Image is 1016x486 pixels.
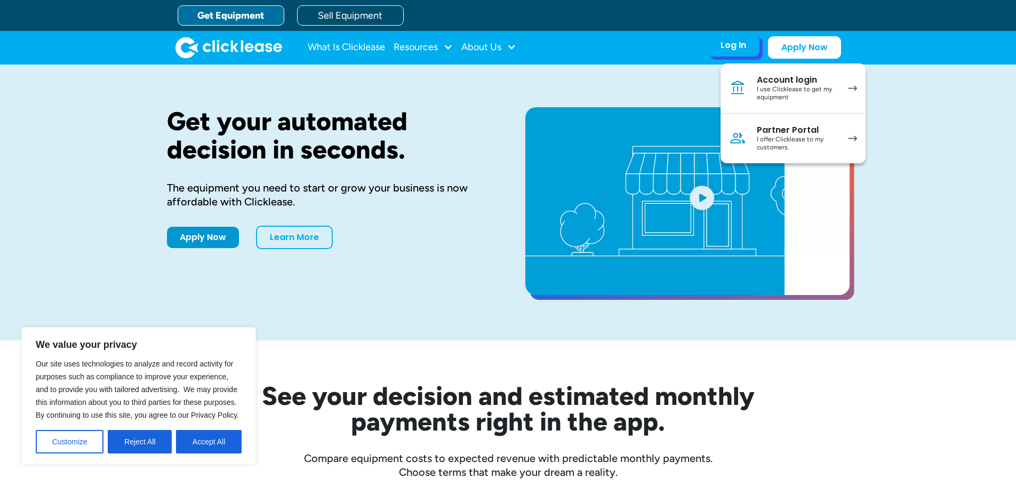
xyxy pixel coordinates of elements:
[175,37,282,58] a: home
[21,327,256,465] div: We value your privacy
[167,181,491,209] div: The equipment you need to start or grow your business is now affordable with Clicklease.
[175,37,282,58] img: Clicklease logo
[721,63,866,114] a: Account loginI use Clicklease to get my equipment
[297,5,404,26] a: Sell Equipment
[36,338,242,351] p: We value your privacy
[308,37,385,58] a: What Is Clicklease
[36,430,103,453] button: Customize
[721,40,746,51] div: Log In
[729,79,746,97] img: Bank icon
[176,430,242,453] button: Accept All
[108,430,172,453] button: Reject All
[178,5,284,26] a: Get Equipment
[167,107,491,164] h1: Get your automated decision in seconds.
[768,36,841,59] a: Apply Now
[36,360,239,419] span: Our site uses technologies to analyze and record activity for purposes such as compliance to impr...
[525,107,850,295] a: open lightbox
[167,227,239,248] a: Apply Now
[757,136,837,152] div: I offer Clicklease to my customers.
[848,136,857,141] img: arrow
[757,125,837,136] div: Partner Portal
[461,37,516,58] div: About Us
[757,75,837,85] div: Account login
[757,85,837,102] div: I use Clicklease to get my equipment
[729,130,746,147] img: Person icon
[167,451,850,479] div: Compare equipment costs to expected revenue with predictable monthly payments. Choose terms that ...
[687,182,716,212] img: Blue play button logo on a light blue circular background
[721,114,866,163] a: Partner PortalI offer Clicklease to my customers.
[210,383,807,434] h2: See your decision and estimated monthly payments right in the app.
[394,37,453,58] div: Resources
[721,63,866,163] nav: Log In
[848,85,857,91] img: arrow
[256,226,333,249] a: Learn More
